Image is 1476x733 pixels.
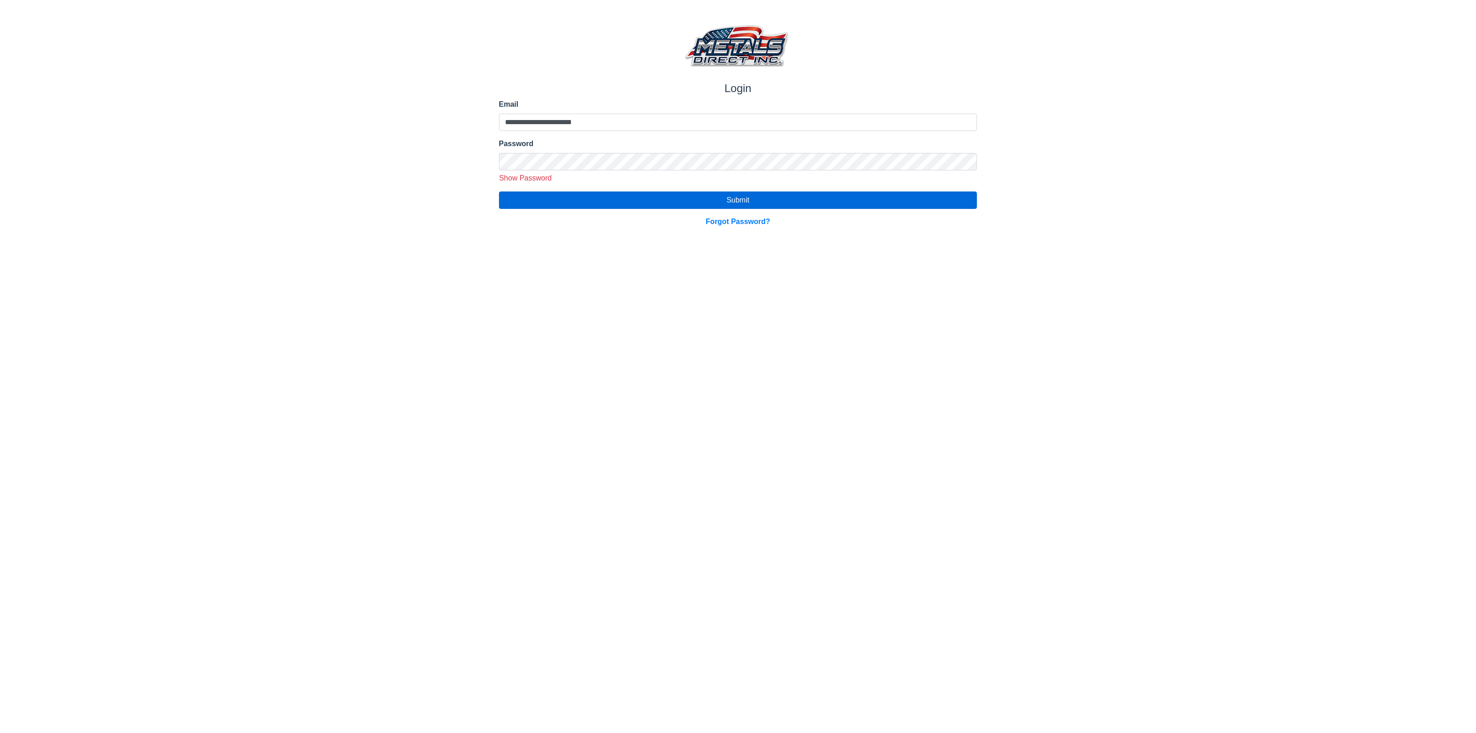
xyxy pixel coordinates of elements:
[499,174,552,182] span: Show Password
[706,218,770,225] a: Forgot Password?
[727,196,750,204] span: Submit
[499,99,977,110] label: Email
[499,191,977,209] button: Submit
[499,138,977,149] label: Password
[499,82,977,95] h1: Login
[496,172,555,184] button: Show Password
